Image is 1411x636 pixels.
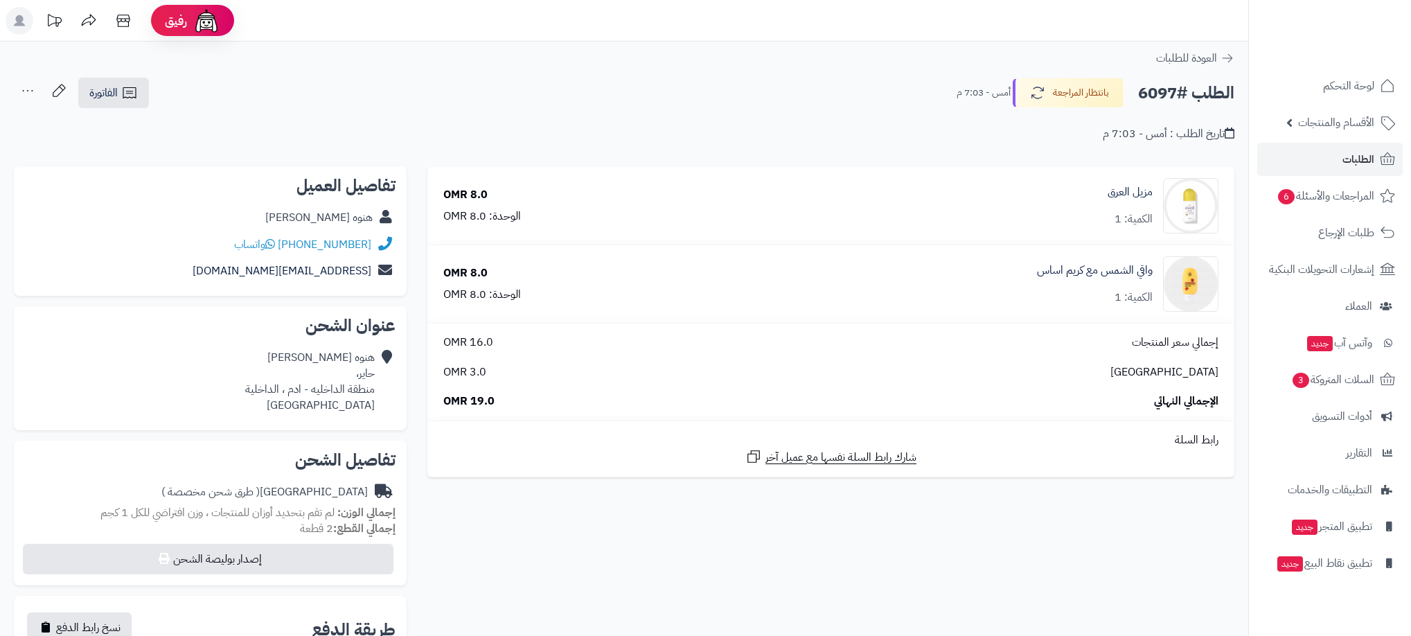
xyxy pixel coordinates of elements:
[1257,143,1403,176] a: الطلبات
[25,317,396,334] h2: عنوان الشحن
[1277,188,1295,205] span: 6
[1156,50,1234,67] a: العودة للطلبات
[300,520,396,537] small: 2 قطعة
[161,484,368,500] div: [GEOGRAPHIC_DATA]
[278,236,371,253] a: [PHONE_NUMBER]
[1108,184,1153,200] a: مزيل العرق
[433,432,1229,448] div: رابط السلة
[1346,443,1372,463] span: التقارير
[1277,556,1303,572] span: جديد
[443,394,495,409] span: 19.0 OMR
[193,263,371,279] a: [EMAIL_ADDRESS][DOMAIN_NAME]
[1154,394,1218,409] span: الإجمالي النهائي
[23,544,393,574] button: إصدار بوليصة الشحن
[1257,326,1403,360] a: وآتس آبجديد
[1164,256,1218,312] img: 1756583016-sun%20block%20whiting-01-90x90.png
[1103,126,1234,142] div: تاريخ الطلب : أمس - 7:03 م
[234,236,275,253] a: واتساب
[1342,150,1374,169] span: الطلبات
[1298,113,1374,132] span: الأقسام والمنتجات
[1257,510,1403,543] a: تطبيق المتجرجديد
[1257,473,1403,506] a: التطبيقات والخدمات
[25,177,396,194] h2: تفاصيل العميل
[1037,263,1153,279] a: واقي الشمس مع كريم اساس
[1257,290,1403,323] a: العملاء
[265,210,373,226] div: هنوه [PERSON_NAME]
[165,12,187,29] span: رفيق
[1292,520,1317,535] span: جديد
[745,448,916,466] a: شارك رابط السلة نفسها مع عميل آخر
[1257,179,1403,213] a: المراجعات والأسئلة6
[1257,69,1403,103] a: لوحة التحكم
[1317,19,1398,48] img: logo-2.png
[1257,216,1403,249] a: طلبات الإرجاع
[1110,364,1218,380] span: [GEOGRAPHIC_DATA]
[1164,178,1218,233] img: 1739574665-cm52iuysw0ns601kl1gcndhhy_EVEIL-01-90x90.jpg
[1290,517,1372,536] span: تطبيق المتجر
[1276,554,1372,573] span: تطبيق نقاط البيع
[1312,407,1372,426] span: أدوات التسويق
[443,287,521,303] div: الوحدة: 8.0 OMR
[1277,186,1374,206] span: المراجعات والأسئلة
[1269,260,1374,279] span: إشعارات التحويلات البنكية
[443,187,488,203] div: 8.0 OMR
[78,78,149,108] a: الفاتورة
[1257,547,1403,580] a: تطبيق نقاط البيعجديد
[193,7,220,35] img: ai-face.png
[1292,372,1310,389] span: 3
[37,7,71,38] a: تحديثات المنصة
[1323,76,1374,96] span: لوحة التحكم
[765,450,916,466] span: شارك رابط السلة نفسها مع عميل آخر
[1013,78,1124,107] button: بانتظار المراجعة
[1257,400,1403,433] a: أدوات التسويق
[56,619,121,636] span: نسخ رابط الدفع
[1307,336,1333,351] span: جديد
[443,265,488,281] div: 8.0 OMR
[333,520,396,537] strong: إجمالي القطع:
[1138,79,1234,107] h2: الطلب #6097
[161,484,260,500] span: ( طرق شحن مخصصة )
[89,85,118,101] span: الفاتورة
[1257,363,1403,396] a: السلات المتروكة3
[245,350,375,413] div: هنوه [PERSON_NAME] حاير، منطقة الداخليه - ادم ، الداخلية [GEOGRAPHIC_DATA]
[1345,297,1372,316] span: العملاء
[1115,211,1153,227] div: الكمية: 1
[443,335,493,351] span: 16.0 OMR
[1156,50,1217,67] span: العودة للطلبات
[1115,290,1153,306] div: الكمية: 1
[443,364,486,380] span: 3.0 OMR
[1257,436,1403,470] a: التقارير
[337,504,396,521] strong: إجمالي الوزن:
[1257,253,1403,286] a: إشعارات التحويلات البنكية
[1288,480,1372,500] span: التطبيقات والخدمات
[25,452,396,468] h2: تفاصيل الشحن
[1291,370,1374,389] span: السلات المتروكة
[1132,335,1218,351] span: إجمالي سعر المنتجات
[443,209,521,224] div: الوحدة: 8.0 OMR
[100,504,335,521] span: لم تقم بتحديد أوزان للمنتجات ، وزن افتراضي للكل 1 كجم
[1318,223,1374,242] span: طلبات الإرجاع
[957,86,1011,100] small: أمس - 7:03 م
[1306,333,1372,353] span: وآتس آب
